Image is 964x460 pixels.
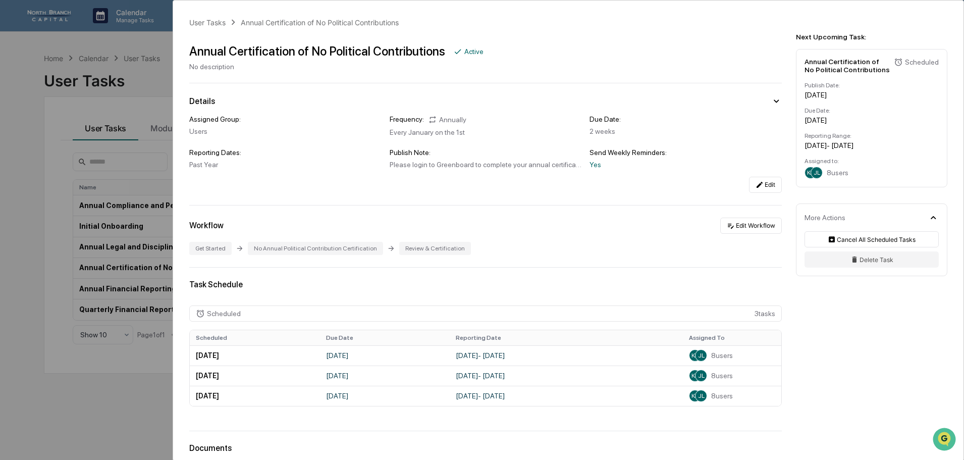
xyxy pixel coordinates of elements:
span: 8 users [711,372,733,380]
div: 🗄️ [73,128,81,136]
div: More Actions [805,214,845,222]
div: Reporting Dates: [189,148,382,157]
div: Annual Certification of No Political Contributions [805,58,890,74]
th: Scheduled [190,330,320,345]
div: Please login to Greenboard to complete your annual certification of no political contributions. [390,161,582,169]
div: Documents [189,443,782,453]
div: Review & Certification [399,242,471,255]
div: Due Date: [805,107,939,114]
div: Publish Date: [805,82,939,89]
td: [DATE] - [DATE] [450,345,683,366]
span: KB [691,392,699,399]
span: Pylon [100,171,122,179]
span: JL [698,352,705,359]
div: Reporting Range: [805,132,939,139]
div: Every January on the 1st [390,128,582,136]
div: Annual Certification of No Political Contributions [241,18,399,27]
div: [DATE] - [DATE] [805,141,939,149]
span: 8 users [711,351,733,360]
img: 1746055101610-c473b297-6a78-478c-a979-82029cc54cd1 [10,77,28,95]
td: [DATE] [190,345,320,366]
th: Assigned To [683,330,781,345]
td: [DATE] [320,386,450,406]
th: Reporting Date [450,330,683,345]
a: 🗄️Attestations [69,123,129,141]
p: How can we help? [10,21,184,37]
span: Attestations [83,127,125,137]
span: KB [807,169,814,176]
div: We're available if you need us! [34,87,128,95]
div: [DATE] [805,116,939,124]
a: Powered byPylon [71,171,122,179]
th: Due Date [320,330,450,345]
td: [DATE] [320,366,450,386]
td: [DATE] [190,386,320,406]
div: Details [189,96,215,106]
button: Start new chat [172,80,184,92]
div: Due Date: [590,115,782,123]
div: Workflow [189,221,224,230]
span: 8 users [711,392,733,400]
div: Frequency: [390,115,424,124]
div: No Annual Political Contribution Certification [248,242,383,255]
div: Annually [428,115,466,124]
button: Edit [749,177,782,193]
div: 🖐️ [10,128,18,136]
button: Delete Task [805,251,939,268]
button: Edit Workflow [720,218,782,234]
a: 🖐️Preclearance [6,123,69,141]
td: [DATE] [320,345,450,366]
div: 2 weeks [590,127,782,135]
div: Past Year [189,161,382,169]
div: Active [464,47,484,56]
div: 🔎 [10,147,18,156]
div: Send Weekly Reminders: [590,148,782,157]
div: Task Schedule [189,280,782,289]
span: JL [814,169,820,176]
div: Yes [590,161,782,169]
span: Data Lookup [20,146,64,157]
div: 3 task s [189,305,782,322]
div: Get Started [189,242,232,255]
div: Next Upcoming Task: [796,33,947,41]
span: JL [698,392,705,399]
div: Publish Note: [390,148,582,157]
a: 🔎Data Lookup [6,142,68,161]
div: Assigned Group: [189,115,382,123]
td: [DATE] - [DATE] [450,366,683,386]
td: [DATE] - [DATE] [450,386,683,406]
td: [DATE] [190,366,320,386]
span: JL [698,372,705,379]
span: 8 users [827,169,848,177]
span: KB [691,372,699,379]
div: Scheduled [905,58,939,66]
span: KB [691,352,699,359]
span: Preclearance [20,127,65,137]
div: User Tasks [189,18,226,27]
div: Annual Certification of No Political Contributions [189,44,445,59]
div: Users [189,127,382,135]
div: No description [189,63,484,71]
div: Assigned to: [805,158,939,165]
div: Scheduled [207,310,241,318]
button: Cancel All Scheduled Tasks [805,231,939,247]
div: [DATE] [805,91,939,99]
iframe: Open customer support [932,427,959,454]
div: Start new chat [34,77,166,87]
